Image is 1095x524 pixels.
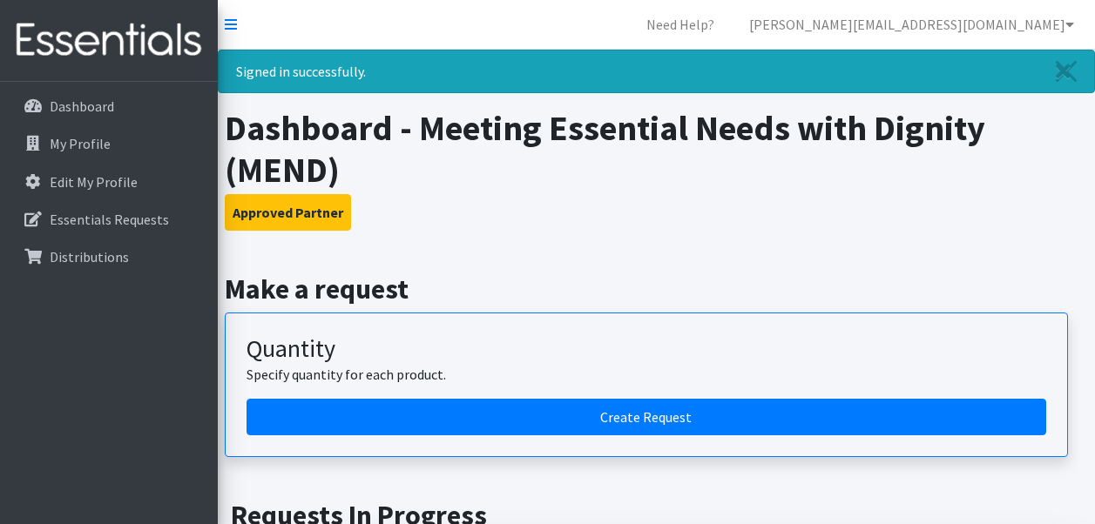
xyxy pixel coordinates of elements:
h3: Quantity [247,334,1046,364]
a: My Profile [7,126,211,161]
p: Edit My Profile [50,173,138,191]
p: My Profile [50,135,111,152]
p: Essentials Requests [50,211,169,228]
p: Dashboard [50,97,114,115]
a: Close [1038,50,1094,92]
a: Create a request by quantity [247,399,1046,435]
img: HumanEssentials [7,11,211,70]
h2: Make a request [225,272,1089,306]
a: Need Help? [632,7,728,42]
a: Essentials Requests [7,202,211,237]
h1: Dashboard - Meeting Essential Needs with Dignity (MEND) [225,107,1089,191]
button: Approved Partner [225,194,351,231]
div: Signed in successfully. [218,50,1095,93]
a: [PERSON_NAME][EMAIL_ADDRESS][DOMAIN_NAME] [735,7,1088,42]
a: Dashboard [7,89,211,124]
a: Edit My Profile [7,165,211,199]
p: Distributions [50,248,129,265]
a: Distributions [7,239,211,274]
p: Specify quantity for each product. [247,364,1046,385]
